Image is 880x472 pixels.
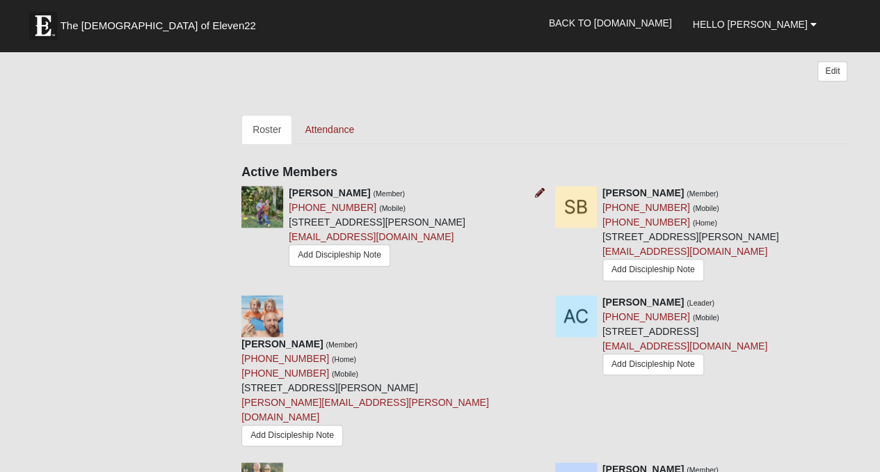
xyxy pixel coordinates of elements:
[538,6,682,40] a: Back to [DOMAIN_NAME]
[241,338,323,349] strong: [PERSON_NAME]
[602,295,767,379] div: [STREET_ADDRESS]
[379,204,406,212] small: (Mobile)
[241,425,343,446] a: Add Discipleship Note
[332,370,358,378] small: (Mobile)
[289,187,370,198] strong: [PERSON_NAME]
[693,313,719,322] small: (Mobile)
[289,186,465,269] div: [STREET_ADDRESS][PERSON_NAME]
[61,19,256,33] span: The [DEMOGRAPHIC_DATA] of Eleven22
[687,189,719,198] small: (Member)
[687,299,714,307] small: (Leader)
[602,340,767,352] a: [EMAIL_ADDRESS][DOMAIN_NAME]
[602,202,690,213] a: [PHONE_NUMBER]
[602,217,690,228] a: [PHONE_NUMBER]
[682,7,827,42] a: Hello [PERSON_NAME]
[602,187,684,198] strong: [PERSON_NAME]
[817,61,847,81] a: Edit
[241,368,329,379] a: [PHONE_NUMBER]
[241,397,489,423] a: [PERSON_NAME][EMAIL_ADDRESS][PERSON_NAME][DOMAIN_NAME]
[602,297,684,308] strong: [PERSON_NAME]
[241,165,847,180] h4: Active Members
[693,19,808,30] span: Hello [PERSON_NAME]
[241,337,534,453] div: [STREET_ADDRESS][PERSON_NAME]
[29,12,57,40] img: Eleven22 logo
[693,219,717,227] small: (Home)
[241,353,329,364] a: [PHONE_NUMBER]
[294,115,365,144] a: Attendance
[332,355,356,363] small: (Home)
[602,259,704,281] a: Add Discipleship Note
[326,340,358,349] small: (Member)
[602,354,704,375] a: Add Discipleship Note
[289,202,376,213] a: [PHONE_NUMBER]
[602,311,690,322] a: [PHONE_NUMBER]
[602,246,767,257] a: [EMAIL_ADDRESS][DOMAIN_NAME]
[373,189,405,198] small: (Member)
[289,231,454,242] a: [EMAIL_ADDRESS][DOMAIN_NAME]
[693,204,719,212] small: (Mobile)
[289,244,390,266] a: Add Discipleship Note
[602,186,779,284] div: [STREET_ADDRESS][PERSON_NAME]
[241,115,292,144] a: Roster
[22,5,301,40] a: The [DEMOGRAPHIC_DATA] of Eleven22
